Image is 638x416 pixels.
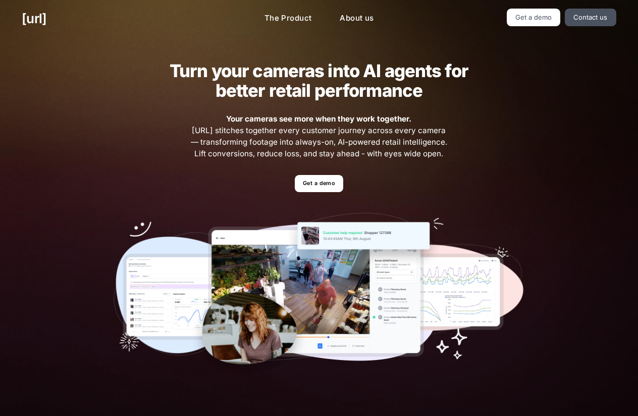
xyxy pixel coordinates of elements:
a: Get a demo [295,175,343,193]
a: Get a demo [507,9,561,26]
a: [URL] [22,9,46,28]
img: Our tools [114,213,525,380]
a: About us [332,9,382,28]
a: The Product [256,9,320,28]
strong: Your cameras see more when they work together. [226,114,411,124]
a: Contact us [565,9,616,26]
h2: Turn your cameras into AI agents for better retail performance [154,61,484,100]
span: [URL] stitches together every customer journey across every camera — transforming footage into al... [189,113,449,159]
